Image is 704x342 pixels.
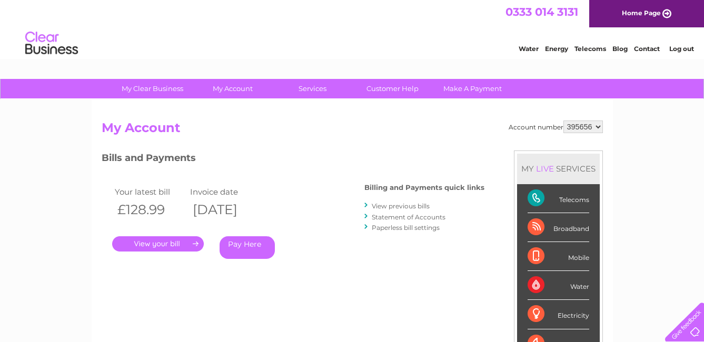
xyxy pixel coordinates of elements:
a: Statement of Accounts [372,213,445,221]
a: 0333 014 3131 [505,5,578,18]
a: Services [269,79,356,98]
a: Telecoms [574,45,606,53]
td: Invoice date [187,185,263,199]
a: Contact [634,45,660,53]
a: Paperless bill settings [372,224,440,232]
div: Mobile [528,242,589,271]
a: View previous bills [372,202,430,210]
a: Make A Payment [429,79,516,98]
div: Electricity [528,300,589,329]
td: Your latest bill [112,185,188,199]
a: Log out [669,45,694,53]
div: Broadband [528,213,589,242]
img: logo.png [25,27,78,59]
div: MY SERVICES [517,154,600,184]
a: My Account [189,79,276,98]
h2: My Account [102,120,603,140]
h4: Billing and Payments quick links [364,184,484,192]
a: . [112,236,204,252]
a: Customer Help [349,79,436,98]
a: Blog [612,45,628,53]
th: £128.99 [112,199,188,220]
a: Pay Here [220,236,275,259]
h3: Bills and Payments [102,150,484,169]
div: Clear Business is a trading name of Verastar Limited (registered in [GEOGRAPHIC_DATA] No. 3667643... [104,6,601,51]
a: Water [519,45,539,53]
a: My Clear Business [109,79,196,98]
div: Water [528,271,589,300]
div: Telecoms [528,184,589,213]
div: Account number [509,120,603,133]
div: LIVE [534,164,556,174]
th: [DATE] [187,199,263,220]
a: Energy [545,45,568,53]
